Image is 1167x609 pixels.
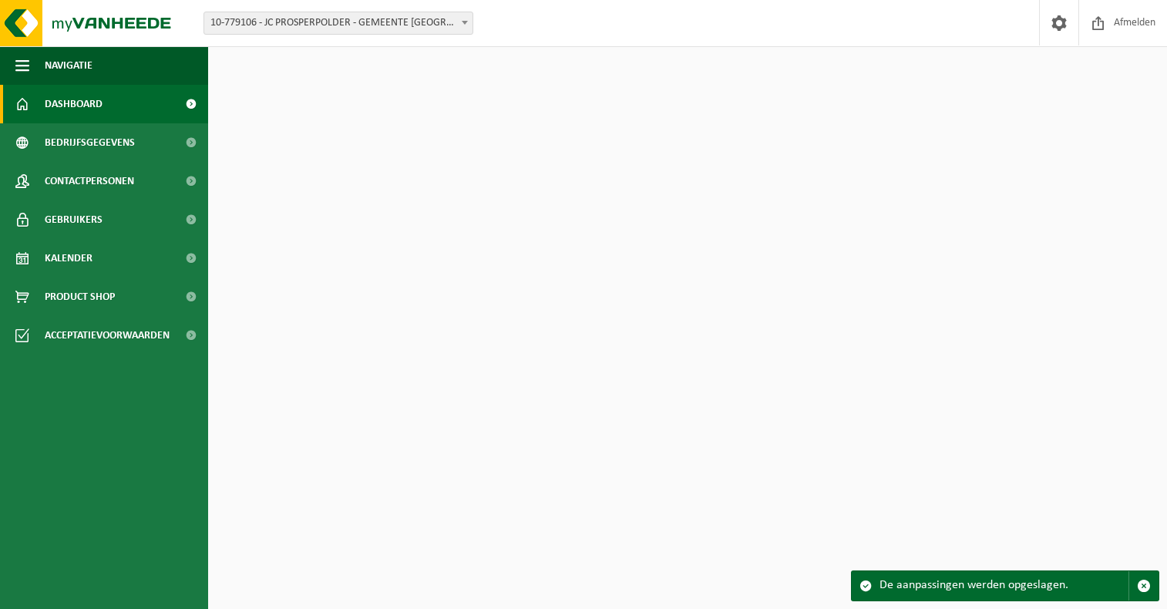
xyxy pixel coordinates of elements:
span: Product Shop [45,278,115,316]
span: Contactpersonen [45,162,134,200]
span: Bedrijfsgegevens [45,123,135,162]
span: Gebruikers [45,200,103,239]
span: 10-779106 - JC PROSPERPOLDER - GEMEENTE BEVEREN - KOSTENPLAATS 32 - KIELDRECHT [204,12,473,34]
span: Kalender [45,239,92,278]
span: Dashboard [45,85,103,123]
span: Navigatie [45,46,92,85]
span: Acceptatievoorwaarden [45,316,170,355]
div: De aanpassingen werden opgeslagen. [879,571,1128,601]
span: 10-779106 - JC PROSPERPOLDER - GEMEENTE BEVEREN - KOSTENPLAATS 32 - KIELDRECHT [203,12,473,35]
